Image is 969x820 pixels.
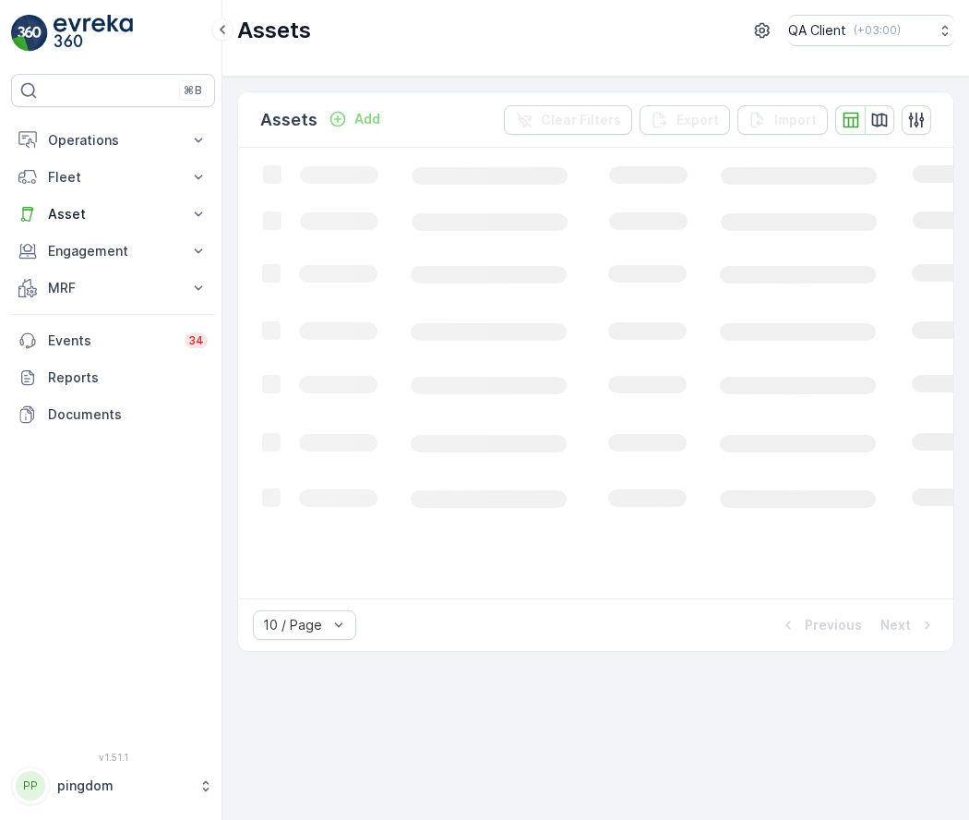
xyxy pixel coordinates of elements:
button: Add [321,108,388,130]
p: 34 [188,333,204,348]
button: Previous [777,614,864,636]
button: Export [640,105,730,135]
button: Asset [11,196,215,233]
button: Operations [11,122,215,159]
p: Previous [805,616,862,634]
p: Asset [48,205,178,223]
p: Events [48,332,173,350]
button: QA Client(+03:00) [788,15,954,46]
p: Assets [237,16,311,45]
p: Add [354,110,380,128]
p: Import [774,111,817,129]
p: Clear Filters [541,111,621,129]
p: QA Client [788,21,846,40]
button: MRF [11,270,215,307]
div: PP [16,771,45,801]
img: logo [11,15,48,52]
p: Next [880,616,911,634]
p: Fleet [48,168,178,187]
span: v 1.51.1 [11,752,215,763]
button: Fleet [11,159,215,196]
p: Engagement [48,242,178,260]
button: Next [879,614,939,636]
a: Events34 [11,322,215,359]
p: MRF [48,279,178,297]
button: PPpingdom [11,766,215,805]
p: Reports [48,368,208,387]
p: Documents [48,405,208,424]
img: logo_light-DOdMpM7g.png [54,15,133,52]
p: pingdom [57,777,189,795]
button: Engagement [11,233,215,270]
p: Operations [48,131,178,150]
p: Export [676,111,719,129]
button: Import [737,105,828,135]
p: Assets [260,107,317,133]
a: Reports [11,359,215,396]
button: Clear Filters [504,105,632,135]
p: ( +03:00 ) [854,23,901,38]
p: ⌘B [184,83,202,98]
a: Documents [11,396,215,433]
